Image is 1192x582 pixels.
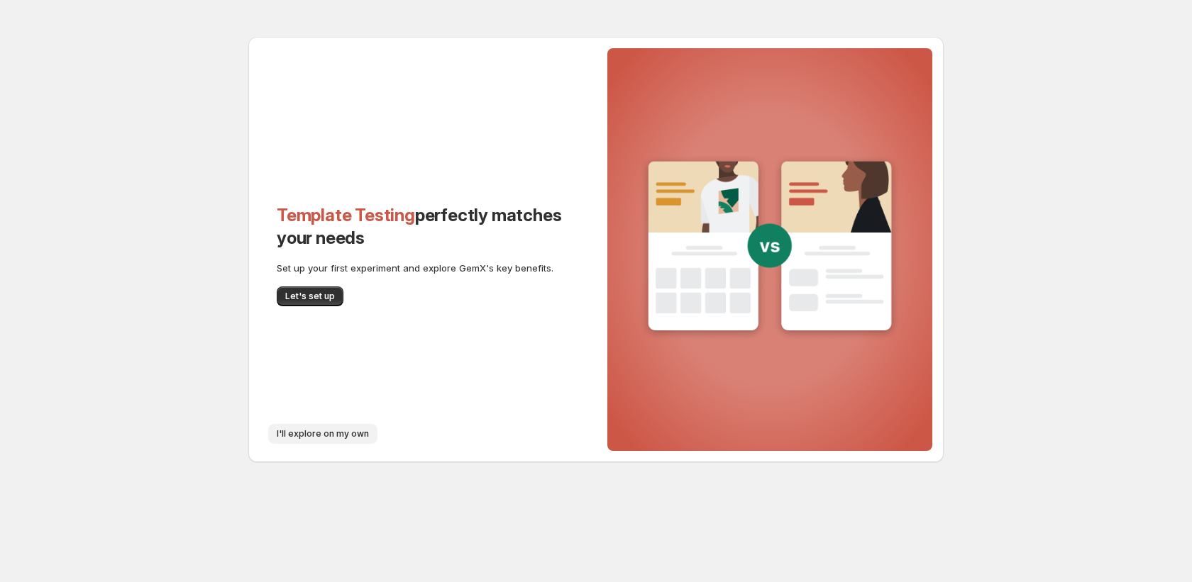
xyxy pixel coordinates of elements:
[277,286,343,306] button: Let's set up
[639,153,901,343] img: template-testing-guide-bg
[277,205,415,225] span: Template Testing
[277,428,369,440] span: I'll explore on my own
[285,291,335,302] span: Let's set up
[268,424,377,444] button: I'll explore on my own
[277,261,568,275] p: Set up your first experiment and explore GemX's key benefits.
[277,204,568,250] h2: perfectly matches your needs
